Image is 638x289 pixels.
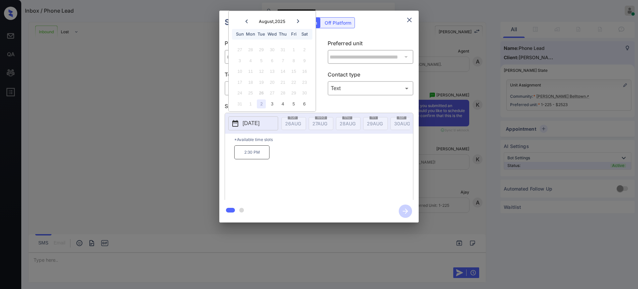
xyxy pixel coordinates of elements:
[231,45,313,109] div: month 2025-08
[395,203,416,220] button: btn-next
[235,45,244,54] div: Not available Sunday, July 27th, 2025
[289,67,298,76] div: Not available Friday, August 15th, 2025
[257,56,266,65] div: Not available Tuesday, August 5th, 2025
[278,99,287,108] div: Choose Thursday, September 4th, 2025
[267,56,276,65] div: Not available Wednesday, August 6th, 2025
[235,67,244,76] div: Not available Sunday, August 10th, 2025
[278,30,287,39] div: Thu
[328,39,414,50] p: Preferred unit
[289,99,298,108] div: Choose Friday, September 5th, 2025
[235,56,244,65] div: Not available Sunday, August 3rd, 2025
[267,88,276,97] div: Not available Wednesday, August 27th, 2025
[300,67,309,76] div: Not available Saturday, August 16th, 2025
[329,83,412,94] div: Text
[257,88,266,97] div: Not available Tuesday, August 26th, 2025
[289,78,298,87] div: Not available Friday, August 22nd, 2025
[246,30,255,39] div: Mon
[257,78,266,87] div: Not available Tuesday, August 19th, 2025
[300,99,309,108] div: Choose Saturday, September 6th, 2025
[246,45,255,54] div: Not available Monday, July 28th, 2025
[246,56,255,65] div: Not available Monday, August 4th, 2025
[235,30,244,39] div: Sun
[300,56,309,65] div: Not available Saturday, August 9th, 2025
[226,83,309,94] div: In Person
[257,45,266,54] div: Not available Tuesday, July 29th, 2025
[219,11,287,34] h2: Schedule Tour
[278,78,287,87] div: Not available Thursday, August 21st, 2025
[267,45,276,54] div: Not available Wednesday, July 30th, 2025
[278,67,287,76] div: Not available Thursday, August 14th, 2025
[235,99,244,108] div: Not available Sunday, August 31st, 2025
[278,56,287,65] div: Not available Thursday, August 7th, 2025
[235,88,244,97] div: Not available Sunday, August 24th, 2025
[243,119,260,127] p: [DATE]
[257,99,266,108] div: Choose Tuesday, September 2nd, 2025
[234,145,269,159] p: 2:30 PM
[235,78,244,87] div: Not available Sunday, August 17th, 2025
[246,88,255,97] div: Not available Monday, August 25th, 2025
[246,78,255,87] div: Not available Monday, August 18th, 2025
[225,71,311,81] p: Tour type
[300,30,309,39] div: Sat
[234,134,413,145] p: *Available time slots
[278,88,287,97] div: Not available Thursday, August 28th, 2025
[246,99,255,108] div: Not available Monday, September 1st, 2025
[289,56,298,65] div: Not available Friday, August 8th, 2025
[403,13,416,27] button: close
[300,45,309,54] div: Not available Saturday, August 2nd, 2025
[267,67,276,76] div: Not available Wednesday, August 13th, 2025
[328,71,414,81] p: Contact type
[300,78,309,87] div: Not available Saturday, August 23rd, 2025
[225,102,413,113] p: Select slot
[267,30,276,39] div: Wed
[267,99,276,108] div: Choose Wednesday, September 3rd, 2025
[257,67,266,76] div: Not available Tuesday, August 12th, 2025
[289,88,298,97] div: Not available Friday, August 29th, 2025
[300,88,309,97] div: Not available Saturday, August 30th, 2025
[257,30,266,39] div: Tue
[267,78,276,87] div: Not available Wednesday, August 20th, 2025
[278,45,287,54] div: Not available Thursday, July 31st, 2025
[289,45,298,54] div: Not available Friday, August 1st, 2025
[246,67,255,76] div: Not available Monday, August 11th, 2025
[225,39,311,50] p: Preferred community
[228,116,278,130] button: [DATE]
[289,30,298,39] div: Fri
[321,18,355,28] div: Off Platform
